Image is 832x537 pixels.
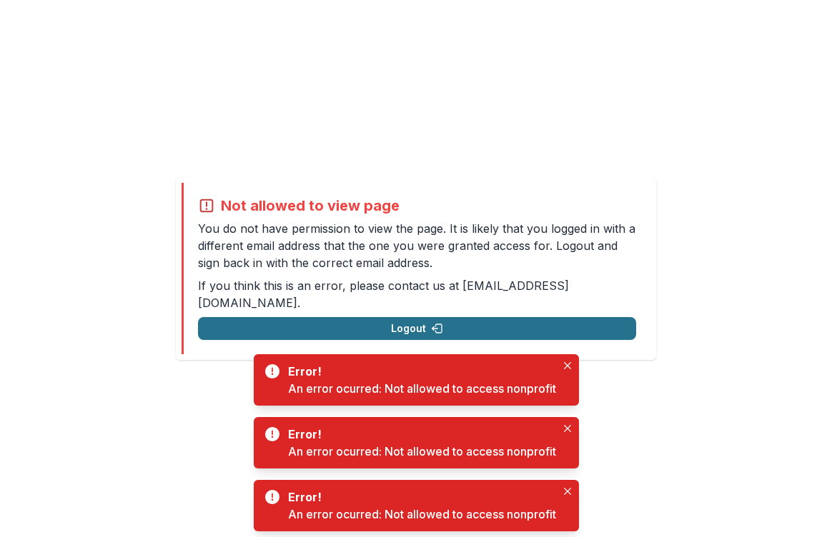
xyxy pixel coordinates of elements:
p: If you think this is an error, please contact us at . [198,277,636,311]
div: An error ocurred: Not allowed to access nonprofit [288,443,556,460]
button: Logout [198,317,636,340]
h2: Not allowed to view page [221,197,400,214]
div: Error! [288,488,550,506]
button: Close [559,357,576,374]
p: You do not have permission to view the page. It is likely that you logged in with a different ema... [198,220,636,271]
button: Close [559,483,576,500]
div: Error! [288,426,550,443]
div: Error! [288,363,550,380]
button: Close [559,420,576,437]
div: An error ocurred: Not allowed to access nonprofit [288,380,556,397]
div: An error ocurred: Not allowed to access nonprofit [288,506,556,523]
